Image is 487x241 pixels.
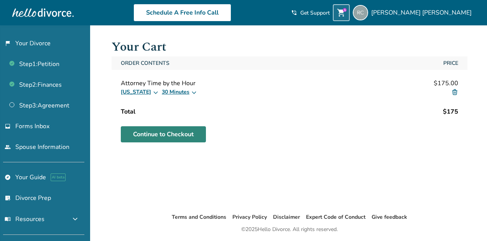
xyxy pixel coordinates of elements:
[5,215,44,223] span: Resources
[71,215,80,224] span: expand_more
[5,40,11,46] span: flag_2
[343,8,347,12] div: 1
[291,10,297,16] span: phone_in_talk
[306,213,365,221] a: Expert Code of Conduct
[300,9,330,17] span: Get Support
[372,213,407,222] li: Give feedback
[121,79,196,87] span: Attorney Time by the Hour
[133,4,231,21] a: Schedule A Free Info Call
[162,87,197,97] button: 30 Minutes
[232,213,267,221] a: Privacy Policy
[5,144,11,150] span: people
[121,59,443,67] div: Order Contents
[443,59,458,67] div: Price
[451,89,458,96] img: Delete
[371,8,475,17] span: [PERSON_NAME] [PERSON_NAME]
[434,79,458,87] span: $175.00
[172,213,226,221] a: Terms and Conditions
[112,38,467,56] h1: Your Cart
[5,123,11,129] span: inbox
[51,173,66,181] span: AI beta
[5,195,11,201] span: list_alt_check
[443,107,458,116] div: $ 175
[5,216,11,222] span: menu_book
[15,122,49,130] span: Forms Inbox
[241,225,338,234] div: © 2025 Hello Divorce. All rights reserved.
[5,174,11,180] span: explore
[353,5,368,20] img: rubiebegonia@gmail.com
[121,87,159,97] button: [US_STATE]
[291,9,330,17] a: phone_in_talkGet Support
[273,213,300,222] li: Disclaimer
[121,107,135,116] div: Total
[121,126,206,142] a: Continue to Checkout
[337,8,346,17] span: shopping_cart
